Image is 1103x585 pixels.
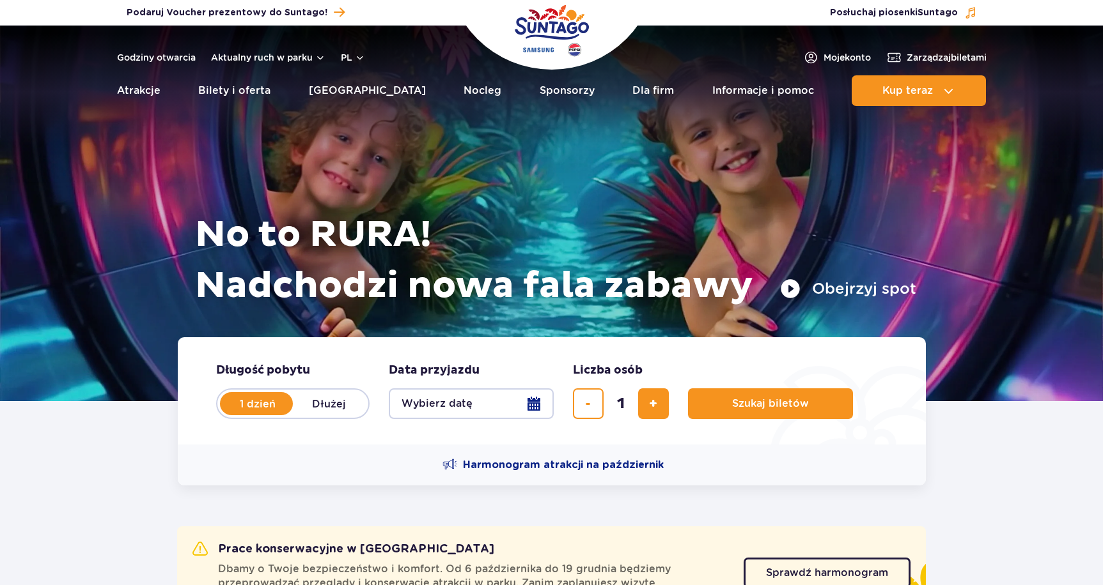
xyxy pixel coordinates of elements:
button: Kup teraz [852,75,986,106]
a: Bilety i oferta [198,75,270,106]
button: Aktualny ruch w parku [211,52,325,63]
h1: No to RURA! Nadchodzi nowa fala zabawy [195,209,916,312]
h2: Prace konserwacyjne w [GEOGRAPHIC_DATA] [192,542,494,557]
a: Mojekonto [803,50,871,65]
a: Zarządzajbiletami [886,50,987,65]
button: Szukaj biletów [688,388,853,419]
span: Data przyjazdu [389,363,480,378]
span: Moje konto [824,51,871,64]
button: Posłuchaj piosenkiSuntago [830,6,977,19]
a: Informacje i pomoc [712,75,814,106]
button: Obejrzyj spot [780,278,916,299]
label: 1 dzień [221,390,294,417]
a: Podaruj Voucher prezentowy do Suntago! [127,4,345,21]
a: Dla firm [632,75,674,106]
button: usuń bilet [573,388,604,419]
span: Suntago [918,8,958,17]
input: liczba biletów [606,388,636,419]
span: Posłuchaj piosenki [830,6,958,19]
a: Harmonogram atrakcji na październik [442,457,664,473]
span: Długość pobytu [216,363,310,378]
span: Sprawdź harmonogram [766,568,888,578]
a: [GEOGRAPHIC_DATA] [309,75,426,106]
span: Kup teraz [882,85,933,96]
label: Dłużej [293,390,366,417]
span: Harmonogram atrakcji na październik [463,458,664,472]
a: Nocleg [464,75,501,106]
span: Liczba osób [573,363,643,378]
a: Sponsorzy [540,75,595,106]
a: Godziny otwarcia [117,51,196,64]
span: Szukaj biletów [732,398,809,409]
button: Wybierz datę [389,388,554,419]
a: Atrakcje [117,75,160,106]
button: dodaj bilet [638,388,669,419]
form: Planowanie wizyty w Park of Poland [178,337,926,444]
span: Podaruj Voucher prezentowy do Suntago! [127,6,327,19]
span: Zarządzaj biletami [907,51,987,64]
button: pl [341,51,365,64]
